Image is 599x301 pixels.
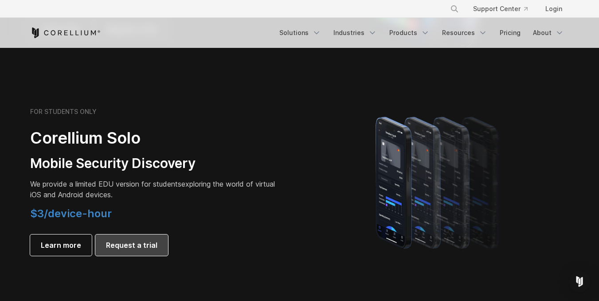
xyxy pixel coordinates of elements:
[274,25,569,41] div: Navigation Menu
[446,1,462,17] button: Search
[41,240,81,250] span: Learn more
[30,235,92,256] a: Learn more
[106,240,157,250] span: Request a trial
[494,25,526,41] a: Pricing
[358,104,520,259] img: A lineup of four iPhone models becoming more gradient and blurred
[30,128,278,148] h2: Corellium Solo
[437,25,493,41] a: Resources
[30,27,101,38] a: Corellium Home
[30,180,181,188] span: We provide a limited EDU version for students
[30,207,112,220] span: $3/device-hour
[30,108,97,116] h6: FOR STUDENTS ONLY
[439,1,569,17] div: Navigation Menu
[30,155,278,172] h3: Mobile Security Discovery
[30,179,278,200] p: exploring the world of virtual iOS and Android devices.
[528,25,569,41] a: About
[274,25,326,41] a: Solutions
[538,1,569,17] a: Login
[328,25,382,41] a: Industries
[384,25,435,41] a: Products
[569,271,590,292] div: Open Intercom Messenger
[466,1,535,17] a: Support Center
[95,235,168,256] a: Request a trial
